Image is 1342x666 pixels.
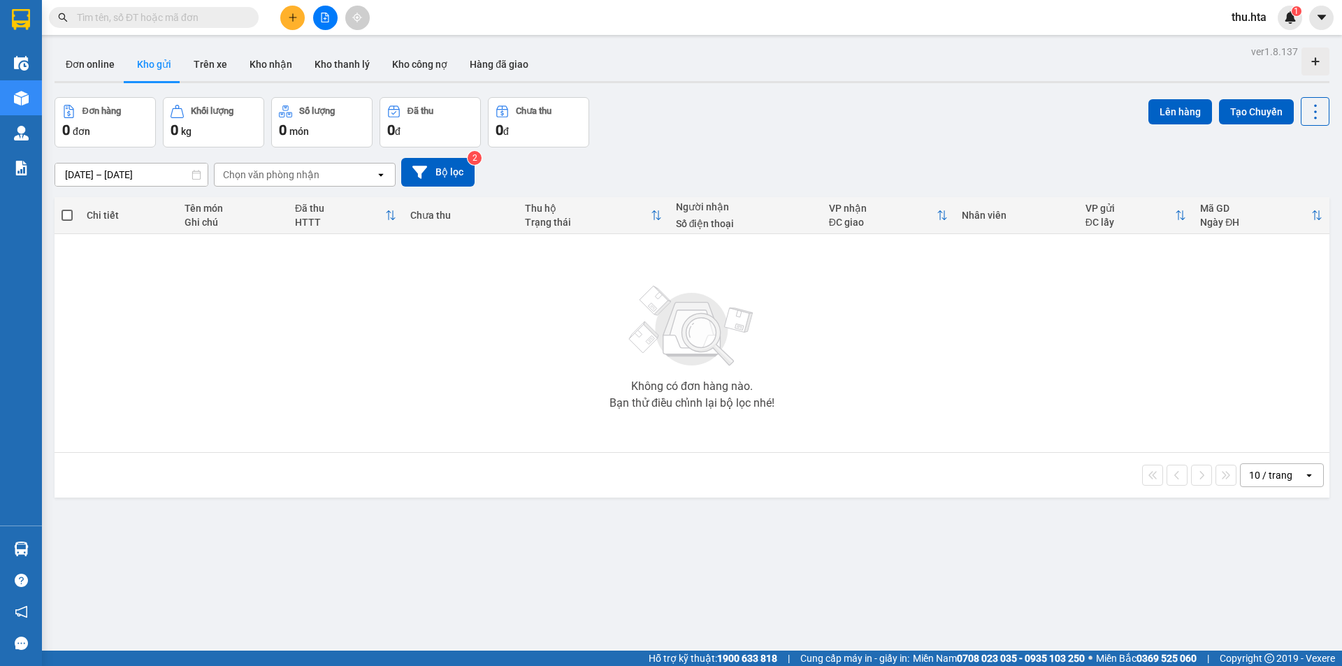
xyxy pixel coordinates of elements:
[280,6,305,30] button: plus
[518,197,668,234] th: Toggle SortBy
[163,97,264,147] button: Khối lượng0kg
[407,106,433,116] div: Đã thu
[913,651,1085,666] span: Miền Nam
[401,158,475,187] button: Bộ lọc
[1193,197,1329,234] th: Toggle SortBy
[1292,6,1301,16] sup: 1
[171,122,178,138] span: 0
[822,197,955,234] th: Toggle SortBy
[352,13,362,22] span: aim
[380,97,481,147] button: Đã thu0đ
[77,10,242,25] input: Tìm tên, số ĐT hoặc mã đơn
[1200,217,1311,228] div: Ngày ĐH
[279,122,287,138] span: 0
[14,126,29,140] img: warehouse-icon
[82,106,121,116] div: Đơn hàng
[1301,48,1329,75] div: Tạo kho hàng mới
[238,48,303,81] button: Kho nhận
[1219,99,1294,124] button: Tạo Chuyến
[1207,651,1209,666] span: |
[185,217,281,228] div: Ghi chú
[387,122,395,138] span: 0
[15,574,28,587] span: question-circle
[525,203,650,214] div: Thu hộ
[1096,651,1197,666] span: Miền Bắc
[1085,217,1176,228] div: ĐC lấy
[14,91,29,106] img: warehouse-icon
[609,398,774,409] div: Bạn thử điều chỉnh lại bộ lọc nhé!
[1088,656,1092,661] span: ⚪️
[1309,6,1334,30] button: caret-down
[12,9,30,30] img: logo-vxr
[288,13,298,22] span: plus
[345,6,370,30] button: aim
[1264,653,1274,663] span: copyright
[1148,99,1212,124] button: Lên hàng
[631,381,753,392] div: Không có đơn hàng nào.
[14,542,29,556] img: warehouse-icon
[182,48,238,81] button: Trên xe
[503,126,509,137] span: đ
[496,122,503,138] span: 0
[395,126,401,137] span: đ
[410,210,512,221] div: Chưa thu
[381,48,459,81] button: Kho công nợ
[1251,44,1298,59] div: ver 1.8.137
[15,637,28,650] span: message
[1284,11,1297,24] img: icon-new-feature
[459,48,540,81] button: Hàng đã giao
[303,48,381,81] button: Kho thanh lý
[788,651,790,666] span: |
[14,161,29,175] img: solution-icon
[313,6,338,30] button: file-add
[1200,203,1311,214] div: Mã GD
[1249,468,1292,482] div: 10 / trang
[289,126,309,137] span: món
[516,106,551,116] div: Chưa thu
[181,126,192,137] span: kg
[957,653,1085,664] strong: 0708 023 035 - 0935 103 250
[1304,470,1315,481] svg: open
[1085,203,1176,214] div: VP gửi
[320,13,330,22] span: file-add
[1220,8,1278,26] span: thu.hta
[14,56,29,71] img: warehouse-icon
[295,217,385,228] div: HTTT
[800,651,909,666] span: Cung cấp máy in - giấy in:
[185,203,281,214] div: Tên món
[55,97,156,147] button: Đơn hàng0đơn
[271,97,373,147] button: Số lượng0món
[468,151,482,165] sup: 2
[1078,197,1194,234] th: Toggle SortBy
[223,168,319,182] div: Chọn văn phòng nhận
[375,169,387,180] svg: open
[73,126,90,137] span: đơn
[488,97,589,147] button: Chưa thu0đ
[676,201,815,212] div: Người nhận
[717,653,777,664] strong: 1900 633 818
[962,210,1072,221] div: Nhân viên
[191,106,233,116] div: Khối lượng
[55,48,126,81] button: Đơn online
[829,203,937,214] div: VP nhận
[299,106,335,116] div: Số lượng
[829,217,937,228] div: ĐC giao
[622,277,762,375] img: svg+xml;base64,PHN2ZyBjbGFzcz0ibGlzdC1wbHVnX19zdmciIHhtbG5zPSJodHRwOi8vd3d3LnczLm9yZy8yMDAwL3N2Zy...
[525,217,650,228] div: Trạng thái
[15,605,28,618] span: notification
[649,651,777,666] span: Hỗ trợ kỹ thuật:
[1137,653,1197,664] strong: 0369 525 060
[87,210,170,221] div: Chi tiết
[126,48,182,81] button: Kho gửi
[58,13,68,22] span: search
[1315,11,1328,24] span: caret-down
[62,122,70,138] span: 0
[295,203,385,214] div: Đã thu
[288,197,403,234] th: Toggle SortBy
[55,164,208,186] input: Select a date range.
[676,218,815,229] div: Số điện thoại
[1294,6,1299,16] span: 1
